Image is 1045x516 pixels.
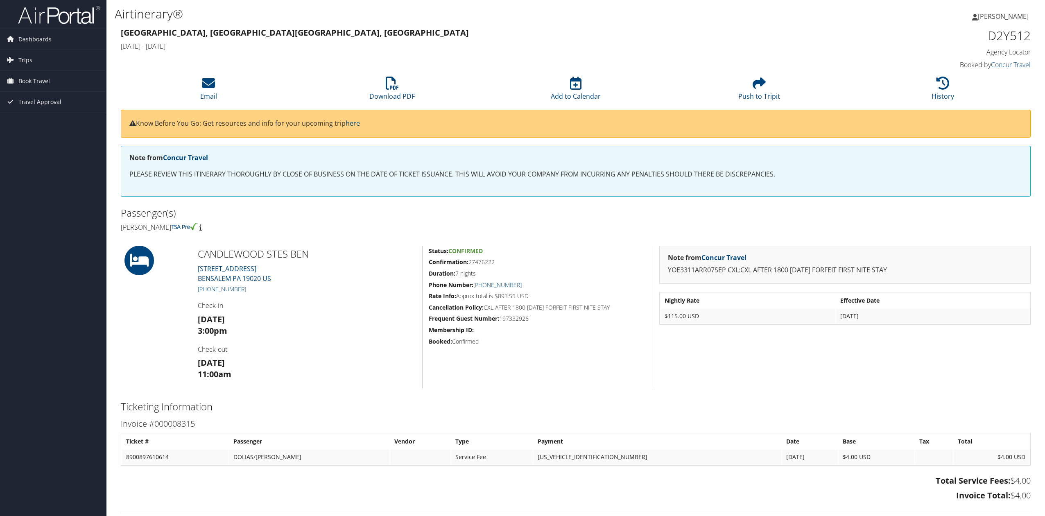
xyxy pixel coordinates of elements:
h3: Invoice #000008315 [121,418,1031,430]
h5: Confirmed [429,337,647,346]
th: Date [782,434,838,449]
strong: Duration: [429,269,455,277]
td: 8900897610614 [122,450,228,464]
img: tsa-precheck.png [171,223,198,230]
span: Trips [18,50,32,70]
h4: Check-in [198,301,416,310]
a: [PHONE_NUMBER] [473,281,522,289]
strong: Note from [668,253,746,262]
h4: [DATE] - [DATE] [121,42,800,51]
strong: Total Service Fees: [936,475,1011,486]
strong: Booked: [429,337,452,345]
strong: Phone Number: [429,281,473,289]
h2: Passenger(s) [121,206,570,220]
h4: Booked by [812,60,1031,69]
a: Push to Tripit [738,81,780,101]
strong: 11:00am [198,369,231,380]
td: $115.00 USD [660,309,835,324]
span: Travel Approval [18,92,61,112]
strong: Membership ID: [429,326,474,334]
a: here [346,119,360,128]
strong: Invoice Total: [956,490,1011,501]
h5: 27476222 [429,258,647,266]
h3: $4.00 [121,475,1031,487]
strong: Confirmation: [429,258,468,266]
th: Payment [534,434,781,449]
h3: $4.00 [121,490,1031,501]
h5: 197332926 [429,315,647,323]
h5: CXL AFTER 1800 [DATE] FORFEIT FIRST NITE STAY [429,303,647,312]
td: [DATE] [836,309,1029,324]
a: [PHONE_NUMBER] [198,285,246,293]
strong: [DATE] [198,314,225,325]
th: Nightly Rate [660,293,835,308]
th: Ticket # [122,434,228,449]
p: YOE3311ARR07SEP CXL:CXL AFTER 1800 [DATE] FORFEIT FIRST NITE STAY [668,265,1022,276]
span: Book Travel [18,71,50,91]
th: Passenger [229,434,389,449]
h5: 7 nights [429,269,647,278]
strong: 3:00pm [198,325,227,336]
th: Effective Date [836,293,1029,308]
img: airportal-logo.png [18,5,100,25]
a: Concur Travel [701,253,746,262]
span: Confirmed [448,247,483,255]
td: [US_VEHICLE_IDENTIFICATION_NUMBER] [534,450,781,464]
h1: Airtinerary® [115,5,729,23]
h4: [PERSON_NAME] [121,223,570,232]
strong: Status: [429,247,448,255]
th: Base [839,434,914,449]
strong: [DATE] [198,357,225,368]
span: [PERSON_NAME] [978,12,1029,21]
h1: D2Y512 [812,27,1031,44]
h4: Agency Locator [812,48,1031,57]
td: $4.00 USD [954,450,1029,464]
td: [DATE] [782,450,838,464]
h5: Approx total is $893.55 USD [429,292,647,300]
th: Vendor [390,434,450,449]
td: $4.00 USD [839,450,914,464]
strong: [GEOGRAPHIC_DATA], [GEOGRAPHIC_DATA] [GEOGRAPHIC_DATA], [GEOGRAPHIC_DATA] [121,27,469,38]
p: Know Before You Go: Get resources and info for your upcoming trip [129,118,1022,129]
a: Download PDF [369,81,415,101]
th: Total [954,434,1029,449]
h2: Ticketing Information [121,400,1031,414]
span: Dashboards [18,29,52,50]
a: Email [200,81,217,101]
a: [PERSON_NAME] [972,4,1037,29]
p: PLEASE REVIEW THIS ITINERARY THOROUGHLY BY CLOSE OF BUSINESS ON THE DATE OF TICKET ISSUANCE. THIS... [129,169,1022,180]
td: Service Fee [451,450,533,464]
a: Concur Travel [991,60,1031,69]
strong: Cancellation Policy: [429,303,484,311]
strong: Frequent Guest Number: [429,315,499,322]
a: History [932,81,954,101]
h4: Check-out [198,345,416,354]
a: [STREET_ADDRESS]BENSALEM PA 19020 US [198,264,271,283]
a: Add to Calendar [551,81,601,101]
strong: Note from [129,153,208,162]
strong: Rate Info: [429,292,456,300]
td: DOLIAS/[PERSON_NAME] [229,450,389,464]
th: Type [451,434,533,449]
th: Tax [915,434,953,449]
h2: CANDLEWOOD STES BEN [198,247,416,261]
a: Concur Travel [163,153,208,162]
